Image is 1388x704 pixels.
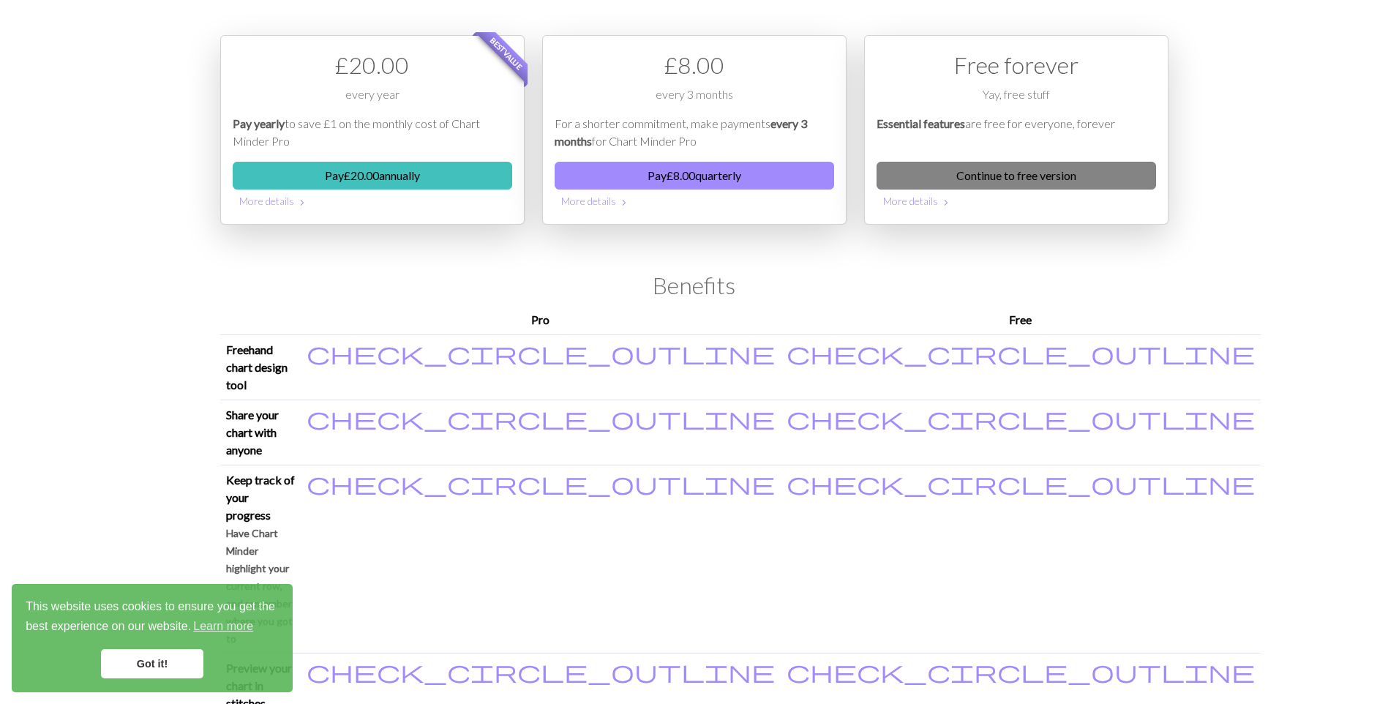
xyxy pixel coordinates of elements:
[307,471,775,495] i: Included
[12,584,293,692] div: cookieconsent
[618,195,630,210] span: chevron_right
[233,162,512,190] button: Pay£20.00annually
[787,469,1255,497] span: check_circle_outline
[877,48,1156,83] div: Free forever
[233,115,512,150] p: to save £1 on the monthly cost of Chart Minder Pro
[555,86,834,115] div: every 3 months
[233,116,285,130] em: Pay yearly
[233,86,512,115] div: every year
[475,23,537,85] span: Best value
[226,406,295,459] p: Share your chart with anyone
[233,190,512,212] button: More details
[555,190,834,212] button: More details
[307,339,775,367] span: check_circle_outline
[301,305,781,335] th: Pro
[307,659,775,683] i: Included
[307,657,775,685] span: check_circle_outline
[864,35,1168,225] div: Free option
[542,35,847,225] div: Payment option 2
[555,48,834,83] div: £ 8.00
[220,35,525,225] div: Payment option 1
[226,471,295,524] p: Keep track of your progress
[787,341,1255,364] i: Included
[877,86,1156,115] div: Yay, free stuff
[877,190,1156,212] button: More details
[877,162,1156,190] a: Continue to free version
[787,339,1255,367] span: check_circle_outline
[555,115,834,150] p: For a shorter commitment, make payments for Chart Minder Pro
[233,48,512,83] div: £ 20.00
[555,162,834,190] button: Pay£8.00quarterly
[787,404,1255,432] span: check_circle_outline
[26,598,279,637] span: This website uses cookies to ensure you get the best experience on our website.
[226,527,293,645] small: Have Chart Minder highlight your current row, and remember where you got to
[220,272,1168,299] h2: Benefits
[877,116,965,130] em: Essential features
[226,341,295,394] p: Freehand chart design tool
[781,305,1261,335] th: Free
[787,657,1255,685] span: check_circle_outline
[787,471,1255,495] i: Included
[307,469,775,497] span: check_circle_outline
[307,406,775,430] i: Included
[296,195,308,210] span: chevron_right
[307,404,775,432] span: check_circle_outline
[191,615,255,637] a: learn more about cookies
[940,195,952,210] span: chevron_right
[101,649,203,678] a: dismiss cookie message
[307,341,775,364] i: Included
[555,116,807,148] em: every 3 months
[787,659,1255,683] i: Included
[787,406,1255,430] i: Included
[877,115,1156,150] p: are free for everyone, forever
